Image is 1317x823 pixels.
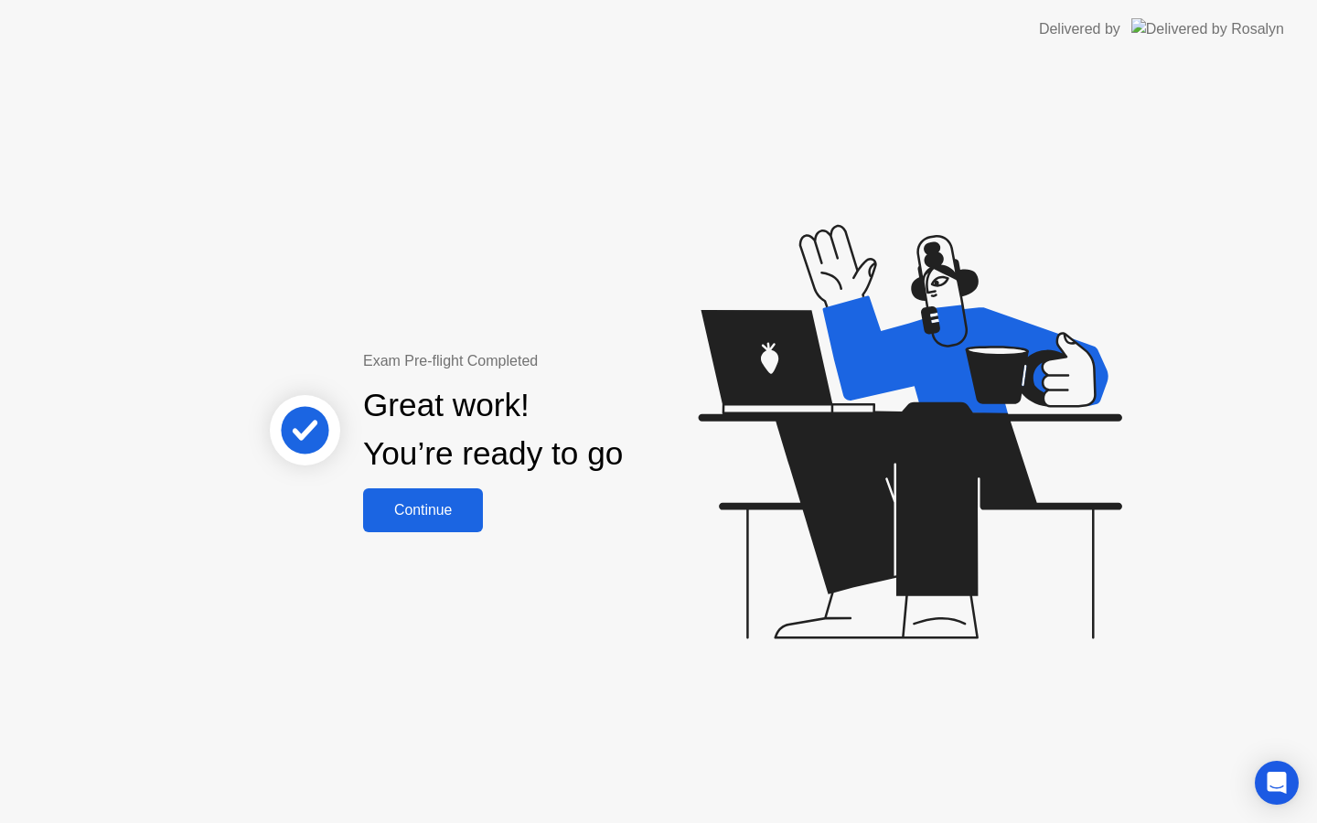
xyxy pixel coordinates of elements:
div: Delivered by [1039,18,1120,40]
div: Great work! You’re ready to go [363,381,623,478]
div: Open Intercom Messenger [1255,761,1299,805]
div: Exam Pre-flight Completed [363,350,741,372]
button: Continue [363,488,483,532]
div: Continue [369,502,477,518]
img: Delivered by Rosalyn [1131,18,1284,39]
